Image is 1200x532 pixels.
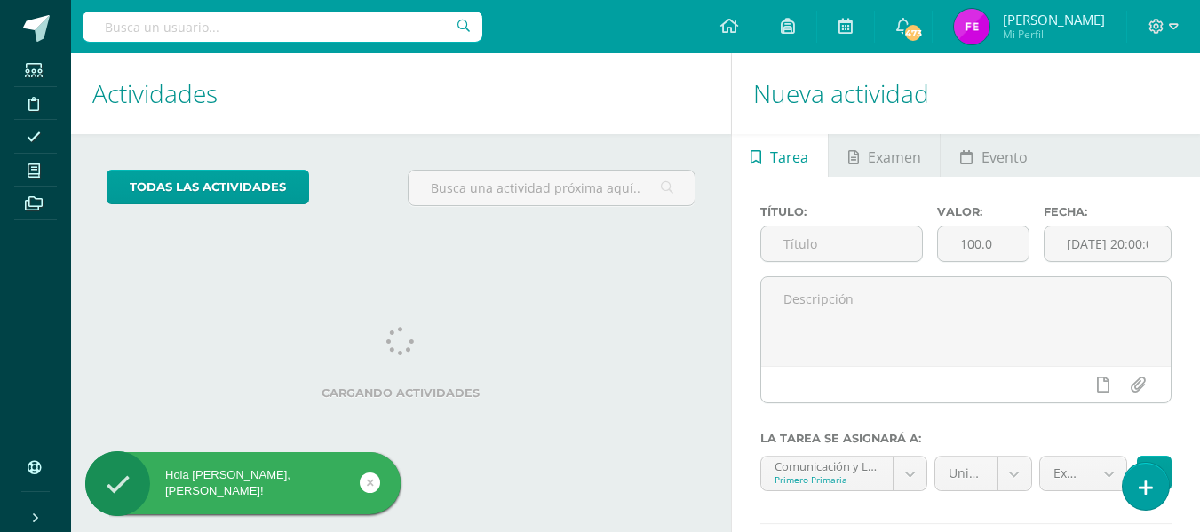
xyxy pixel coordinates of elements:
a: Unidad 4 [935,457,1031,490]
label: La tarea se asignará a: [760,432,1172,445]
a: Examen (40.0%) [1040,457,1126,490]
a: Examen [829,134,940,177]
label: Cargando actividades [107,386,695,400]
span: Tarea [770,136,808,179]
span: Examen (40.0%) [1053,457,1079,490]
h1: Nueva actividad [753,53,1179,134]
input: Título [761,226,923,261]
div: Primero Primaria [775,473,879,486]
img: 188e24212a95fa4c1aa12f958deb3bbe.png [954,9,989,44]
label: Título: [760,205,924,218]
a: Evento [941,134,1046,177]
label: Valor: [937,205,1029,218]
a: Tarea [732,134,828,177]
span: Mi Perfil [1003,27,1105,42]
label: Fecha: [1044,205,1172,218]
input: Busca una actividad próxima aquí... [409,171,694,205]
span: Unidad 4 [949,457,984,490]
a: todas las Actividades [107,170,309,204]
input: Fecha de entrega [1045,226,1171,261]
input: Puntos máximos [938,226,1029,261]
span: Evento [981,136,1028,179]
a: Comunicación y Lenguaje L-1 'C'Primero Primaria [761,457,926,490]
span: Examen [868,136,921,179]
div: Hola [PERSON_NAME], [PERSON_NAME]! [85,467,401,499]
h1: Actividades [92,53,710,134]
div: Comunicación y Lenguaje L-1 'C' [775,457,879,473]
span: 473 [903,23,923,43]
input: Busca un usuario... [83,12,482,42]
span: [PERSON_NAME] [1003,11,1105,28]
